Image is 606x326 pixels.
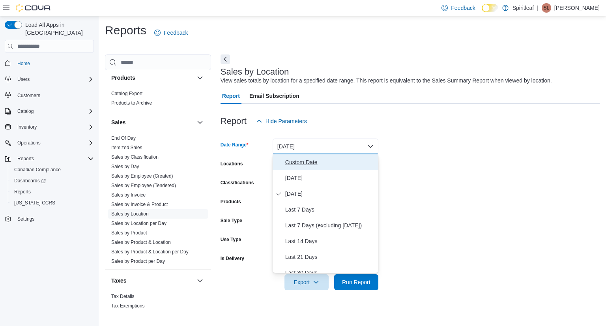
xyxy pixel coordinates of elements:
[542,3,551,13] div: Steven L
[11,165,64,174] a: Canadian Compliance
[221,255,244,262] label: Is Delivery
[221,161,243,167] label: Locations
[14,189,31,195] span: Reports
[342,278,370,286] span: Run Report
[17,60,30,67] span: Home
[8,197,97,208] button: [US_STATE] CCRS
[111,91,142,96] a: Catalog Export
[2,74,97,85] button: Users
[17,92,40,99] span: Customers
[111,211,149,217] a: Sales by Location
[17,76,30,82] span: Users
[16,4,51,12] img: Cova
[14,122,40,132] button: Inventory
[14,75,94,84] span: Users
[111,202,168,207] a: Sales by Invoice & Product
[289,274,324,290] span: Export
[285,205,375,214] span: Last 7 Days
[17,216,34,222] span: Settings
[111,277,194,285] button: Taxes
[17,156,34,162] span: Reports
[14,167,61,173] span: Canadian Compliance
[482,4,498,12] input: Dark Mode
[2,122,97,133] button: Inventory
[285,173,375,183] span: [DATE]
[221,54,230,64] button: Next
[512,3,534,13] p: Spiritleaf
[8,164,97,175] button: Canadian Compliance
[14,107,37,116] button: Catalog
[22,21,94,37] span: Load All Apps in [GEOGRAPHIC_DATA]
[111,192,146,198] span: Sales by Invoice
[14,178,46,184] span: Dashboards
[195,73,205,82] button: Products
[14,107,94,116] span: Catalog
[221,67,289,77] h3: Sales by Location
[14,90,94,100] span: Customers
[14,59,33,68] a: Home
[17,108,34,114] span: Catalog
[273,154,378,273] div: Select listbox
[221,142,249,148] label: Date Range
[285,189,375,199] span: [DATE]
[17,124,37,130] span: Inventory
[111,74,135,82] h3: Products
[111,118,194,126] button: Sales
[111,183,176,188] a: Sales by Employee (Tendered)
[5,54,94,245] nav: Complex example
[105,22,146,38] h1: Reports
[111,249,189,255] span: Sales by Product & Location per Day
[8,175,97,186] a: Dashboards
[111,259,165,264] a: Sales by Product per Day
[451,4,475,12] span: Feedback
[14,138,44,148] button: Operations
[266,117,307,125] span: Hide Parameters
[14,91,43,100] a: Customers
[14,58,94,68] span: Home
[2,137,97,148] button: Operations
[14,154,94,163] span: Reports
[554,3,600,13] p: [PERSON_NAME]
[105,292,211,314] div: Taxes
[222,88,240,104] span: Report
[285,157,375,167] span: Custom Date
[285,221,375,230] span: Last 7 Days (excluding [DATE])
[334,274,378,290] button: Run Report
[8,186,97,197] button: Reports
[14,214,37,224] a: Settings
[221,199,241,205] label: Products
[111,135,136,141] span: End Of Day
[2,106,97,117] button: Catalog
[111,173,173,179] a: Sales by Employee (Created)
[111,118,126,126] h3: Sales
[284,274,329,290] button: Export
[11,187,34,197] a: Reports
[221,217,242,224] label: Sale Type
[111,303,145,309] a: Tax Exemptions
[111,154,159,160] span: Sales by Classification
[2,213,97,225] button: Settings
[111,240,171,245] a: Sales by Product & Location
[111,294,135,299] a: Tax Details
[17,140,41,146] span: Operations
[11,198,94,208] span: Washington CCRS
[111,100,152,106] a: Products to Archive
[221,116,247,126] h3: Report
[11,187,94,197] span: Reports
[111,230,147,236] span: Sales by Product
[111,163,139,170] span: Sales by Day
[111,277,127,285] h3: Taxes
[111,145,142,150] a: Itemized Sales
[151,25,191,41] a: Feedback
[14,75,33,84] button: Users
[544,3,550,13] span: SL
[11,198,58,208] a: [US_STATE] CCRS
[164,29,188,37] span: Feedback
[111,182,176,189] span: Sales by Employee (Tendered)
[111,90,142,97] span: Catalog Export
[2,90,97,101] button: Customers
